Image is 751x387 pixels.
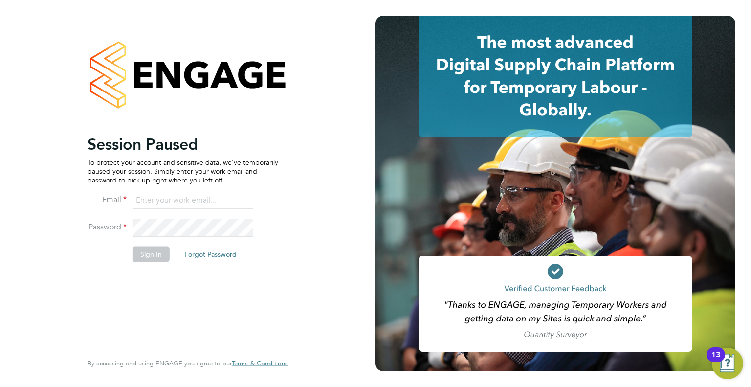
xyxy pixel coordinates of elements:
[232,360,288,367] a: Terms & Conditions
[177,246,244,262] button: Forgot Password
[133,192,253,209] input: Enter your work email...
[712,348,743,379] button: Open Resource Center, 13 new notifications
[133,246,170,262] button: Sign In
[88,222,127,232] label: Password
[88,158,278,184] p: To protect your account and sensitive data, we've temporarily paused your session. Simply enter y...
[711,355,720,367] div: 13
[88,194,127,205] label: Email
[88,359,288,367] span: By accessing and using ENGAGE you agree to our
[88,134,278,154] h2: Session Paused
